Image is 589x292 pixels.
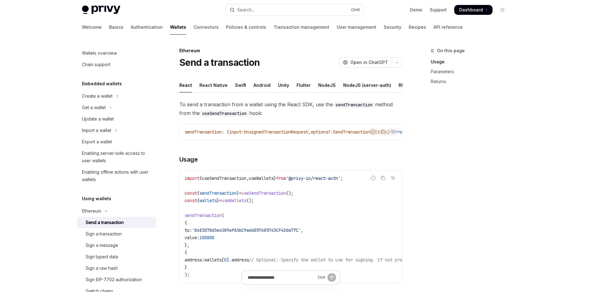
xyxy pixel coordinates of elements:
div: Sign typed data [86,253,118,260]
span: 100000 [199,235,214,240]
span: value: [185,235,199,240]
div: Enabling offline actions with user wallets [82,168,152,183]
a: Chain support [77,59,156,70]
span: { [199,176,202,181]
div: Unity [278,78,289,92]
div: React Native [199,78,228,92]
div: Chain support [82,61,110,68]
div: Ethereum [82,207,101,215]
a: User management [337,20,376,35]
span: [ [222,257,224,263]
span: from [276,176,286,181]
span: wallets [204,257,222,263]
img: light logo [82,6,120,14]
h5: Using wallets [82,195,111,202]
a: Dashboard [454,5,493,15]
span: = [239,190,241,196]
button: Report incorrect code [369,128,377,136]
a: Support [430,7,447,13]
div: Send a transaction [86,219,124,226]
button: Toggle Get a wallet section [77,102,156,113]
span: Open in ChatGPT [350,59,388,66]
a: Demo [410,7,422,13]
button: Copy the contents from the code block [379,128,387,136]
a: Export a wallet [77,136,156,147]
span: import [185,176,199,181]
a: Policies & controls [226,20,266,35]
span: sendTransaction [185,213,222,218]
a: Wallets [170,20,186,35]
span: , [301,227,303,233]
span: useWallets [222,198,246,203]
span: useSendTransaction [241,190,286,196]
span: : [241,129,244,135]
a: Transaction management [274,20,329,35]
a: Sign a raw hash [77,263,156,274]
a: Update a wallet [77,113,156,125]
div: REST API [399,78,418,92]
a: Returns [431,77,512,87]
div: Sign a transaction [86,230,122,238]
div: Android [254,78,271,92]
button: Open in ChatGPT [339,57,392,68]
a: API reference [433,20,463,35]
a: Security [384,20,401,35]
div: NodeJS [318,78,336,92]
span: { [185,250,187,255]
span: Usage [179,155,198,164]
div: NodeJS (server-auth) [343,78,391,92]
a: Parameters [431,67,512,77]
div: Update a wallet [82,115,114,123]
span: sendTransaction [185,129,222,135]
a: Basics [109,20,123,35]
button: Toggle dark mode [497,5,507,15]
div: Sign a message [86,242,118,249]
span: = [219,198,222,203]
a: Send a transaction [77,217,156,228]
div: Create a wallet [82,92,113,100]
span: ?: [328,129,333,135]
span: , [308,129,311,135]
button: Toggle Create a wallet section [77,91,156,102]
span: On this page [437,47,465,54]
span: '0xE3070d3e4309afA3bC9a6b057685743CF42da77C' [192,227,301,233]
a: Sign EIP-7702 authorization [77,274,156,285]
span: const [185,198,197,203]
button: Ask AI [389,174,397,182]
a: Sign a transaction [77,228,156,239]
span: '@privy-io/react-auth' [286,176,340,181]
a: Welcome [82,20,102,35]
div: Sign EIP-7702 authorization [86,276,142,283]
div: Import a wallet [82,127,111,134]
button: Report incorrect code [369,174,377,182]
a: Authentication [131,20,163,35]
a: Sign typed data [77,251,156,262]
button: Open search [225,4,364,15]
div: Export a wallet [82,138,112,146]
span: { [185,220,187,226]
button: Toggle Ethereum section [77,205,156,217]
span: Ctrl K [351,7,360,12]
span: , [246,176,249,181]
span: UnsignedTransactionRequest [244,129,308,135]
span: } [237,190,239,196]
span: useSendTransaction [202,176,246,181]
span: To send a transaction from a wallet using the React SDK, use the method from the hook: [179,100,402,117]
h5: Embedded wallets [82,80,122,87]
span: { [197,198,199,203]
input: Ask a question... [248,271,315,284]
code: useSendTransaction [200,110,249,117]
code: sendTransaction [333,101,375,108]
div: Enabling server-side access to user wallets [82,150,152,164]
span: ; [340,176,343,181]
span: options [311,129,328,135]
a: Connectors [194,20,219,35]
div: Ethereum [179,48,402,54]
span: } [185,264,187,270]
a: Sign a message [77,240,156,251]
span: address [232,257,249,263]
span: ) [387,129,390,135]
span: ( [222,213,224,218]
span: address: [185,257,204,263]
a: Recipes [409,20,426,35]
